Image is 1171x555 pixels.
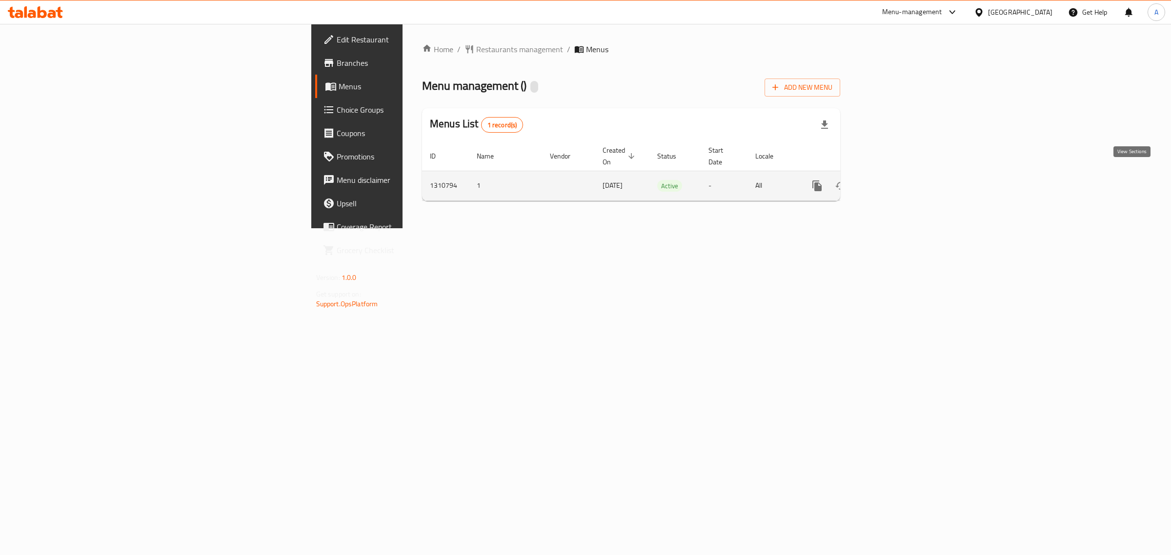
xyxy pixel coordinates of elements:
span: Status [657,150,689,162]
span: Created On [603,144,638,168]
a: Branches [315,51,507,75]
a: Restaurants management [464,43,563,55]
a: Menus [315,75,507,98]
span: Upsell [337,198,499,209]
span: Coupons [337,127,499,139]
button: more [806,174,829,198]
div: Total records count [481,117,524,133]
span: Menus [339,80,499,92]
span: Get support on: [316,288,361,300]
div: Menu-management [882,6,942,18]
li: / [567,43,570,55]
span: Grocery Checklist [337,244,499,256]
a: Coupons [315,121,507,145]
a: Upsell [315,192,507,215]
span: Start Date [708,144,736,168]
td: All [747,171,798,200]
nav: breadcrumb [422,43,840,55]
div: Active [657,180,682,192]
span: Choice Groups [337,104,499,116]
div: [GEOGRAPHIC_DATA] [988,7,1052,18]
button: Add New Menu [765,79,840,97]
a: Promotions [315,145,507,168]
span: A [1154,7,1158,18]
span: 1.0.0 [342,271,357,284]
span: Vendor [550,150,583,162]
h2: Menus List [430,117,523,133]
a: Choice Groups [315,98,507,121]
div: Export file [813,113,836,137]
span: Menus [586,43,608,55]
a: Coverage Report [315,215,507,238]
span: Name [477,150,506,162]
span: 1 record(s) [482,120,523,130]
span: Locale [755,150,786,162]
span: Menu disclaimer [337,174,499,186]
span: [DATE] [603,179,623,192]
a: Grocery Checklist [315,238,507,262]
span: Branches [337,57,499,69]
a: Support.OpsPlatform [316,297,378,310]
span: Edit Restaurant [337,34,499,45]
a: Menu disclaimer [315,168,507,192]
span: Promotions [337,151,499,162]
span: Active [657,180,682,192]
button: Change Status [829,174,852,198]
td: - [701,171,747,200]
table: enhanced table [422,141,907,201]
a: Edit Restaurant [315,28,507,51]
span: Coverage Report [337,221,499,233]
span: Restaurants management [476,43,563,55]
th: Actions [798,141,907,171]
span: Version: [316,271,340,284]
span: ID [430,150,448,162]
span: Add New Menu [772,81,832,94]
